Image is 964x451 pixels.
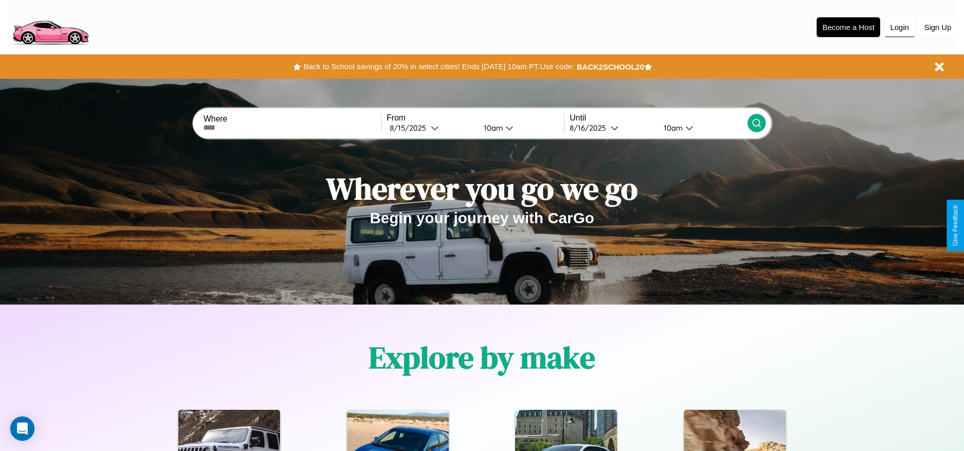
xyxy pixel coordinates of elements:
div: 8 / 15 / 2025 [390,123,431,133]
div: 8 / 16 / 2025 [570,123,611,133]
div: Give Feedback [952,205,959,246]
b: BACK2SCHOOL20 [577,63,644,71]
button: 8/15/2025 [387,123,476,133]
button: Login [885,18,914,37]
label: Until [570,113,747,123]
button: Become a Host [817,17,880,37]
label: Where [203,114,381,124]
button: Back to School savings of 20% in select cities! Ends [DATE] 10am PT.Use code: [301,59,576,74]
button: 10am [476,123,565,133]
img: logo [8,5,93,47]
div: 10am [479,123,506,133]
label: From [387,113,564,123]
h1: Explore by make [369,337,595,378]
button: 10am [656,123,748,133]
button: Sign Up [919,18,956,37]
div: Open Intercom Messenger [10,416,35,441]
div: 10am [659,123,686,133]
